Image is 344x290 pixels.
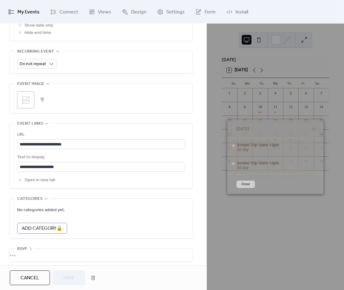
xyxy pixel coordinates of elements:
[98,7,111,17] span: Views
[17,80,44,88] span: Event image
[17,195,43,203] span: Categories
[9,249,193,262] div: •••
[17,48,54,55] span: Recurring event
[237,161,279,165] div: School Trip 10am-12pm
[205,7,216,17] span: Form
[153,2,189,21] a: Settings
[46,2,83,21] a: Connect
[17,154,184,161] div: Text to display
[25,177,55,184] span: Open in new tab
[117,2,151,21] a: Design
[25,22,53,29] span: Show date only
[236,7,248,17] span: Install
[222,2,253,21] a: Install
[17,245,27,253] span: RSVP
[17,131,184,138] div: URL
[237,143,279,147] div: School Trip 10am-12pm
[21,274,39,282] span: Cancel
[236,181,255,188] button: Close
[10,270,50,285] button: Cancel
[166,7,185,17] span: Settings
[191,2,220,21] a: Form
[237,147,279,152] div: All day
[59,7,78,17] span: Connect
[84,2,116,21] a: Views
[17,207,65,214] span: No categories added yet.
[17,120,43,127] span: Event links
[236,126,249,132] span: [DATE]
[17,7,40,17] span: My Events
[25,29,51,37] span: Hide end time
[4,2,44,21] a: My Events
[131,7,146,17] span: Design
[17,91,34,108] div: ;
[237,165,279,170] div: All day
[20,60,46,68] span: Do not repeat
